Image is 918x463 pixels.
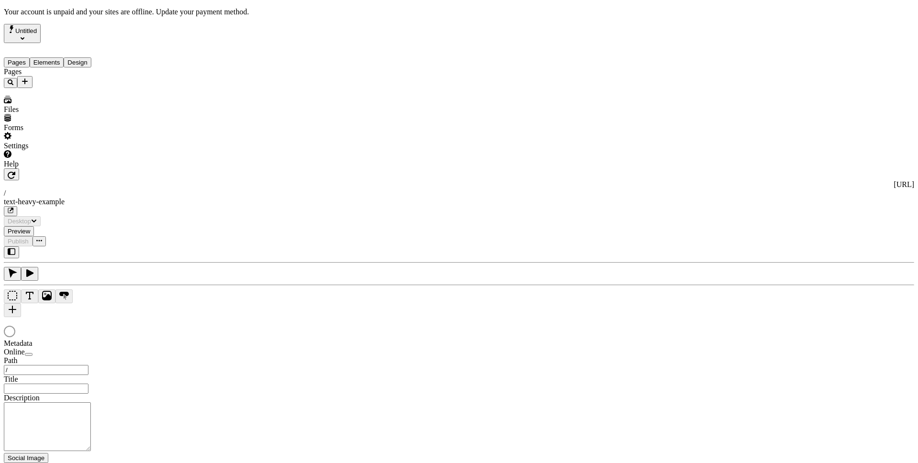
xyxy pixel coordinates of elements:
[4,375,18,383] span: Title
[4,198,914,206] div: text-heavy-example
[4,339,119,348] div: Metadata
[8,238,29,245] span: Publish
[30,57,64,67] button: Elements
[4,289,21,303] button: Box
[21,289,38,303] button: Text
[38,289,55,303] button: Image
[4,105,119,114] div: Files
[55,289,73,303] button: Button
[4,123,119,132] div: Forms
[17,76,33,88] button: Add new
[4,216,41,226] button: Desktop
[4,180,914,189] div: [URL]
[4,236,33,246] button: Publish
[4,189,914,198] div: /
[4,24,41,43] button: Select site
[4,453,48,463] button: Social Image
[4,226,34,236] button: Preview
[8,454,44,462] span: Social Image
[4,160,119,168] div: Help
[15,27,37,34] span: Untitled
[4,8,914,16] p: Your account is unpaid and your sites are offline.
[64,57,91,67] button: Design
[4,67,119,76] div: Pages
[156,8,249,16] span: Update your payment method.
[4,394,40,402] span: Description
[4,142,119,150] div: Settings
[4,356,17,364] span: Path
[8,228,30,235] span: Preview
[4,348,25,356] span: Online
[8,218,31,225] span: Desktop
[4,57,30,67] button: Pages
